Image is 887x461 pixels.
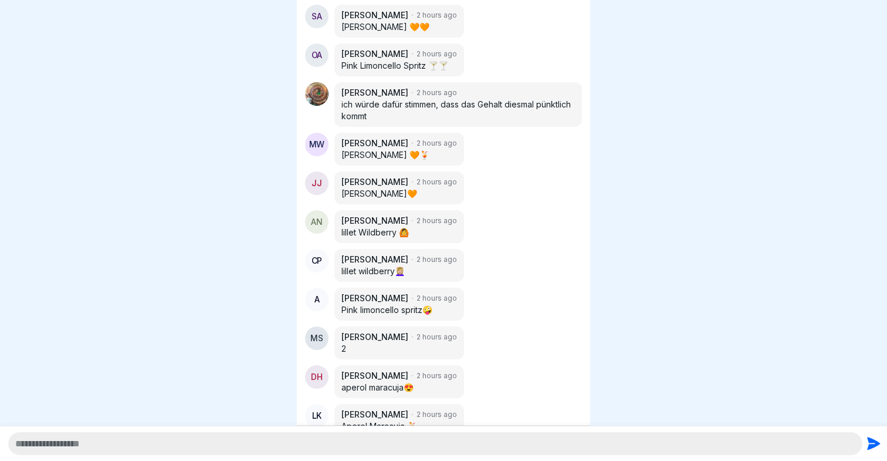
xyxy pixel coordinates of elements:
p: [PERSON_NAME] 🧡🧡 [341,21,457,33]
p: [PERSON_NAME] [341,331,408,343]
p: 2 hours ago [417,409,457,420]
p: 2 hours ago [417,177,457,187]
p: 2 hours ago [417,371,457,381]
p: [PERSON_NAME] [341,215,408,227]
p: [PERSON_NAME] [341,176,408,188]
p: Pink Limoncello Spritz 🍸🍸 [341,60,457,72]
div: OA [305,43,329,67]
p: Pink limoncello spritz🤪 [341,304,457,316]
p: 2 hours ago [417,332,457,342]
p: lillet wildberry💆🏼‍♀️ [341,265,457,277]
div: MS [305,327,329,350]
p: [PERSON_NAME] [341,87,408,99]
p: 2 hours ago [417,254,457,265]
p: 2 hours ago [417,216,457,226]
p: Aperol Maracuja 🍹 [341,420,457,432]
p: [PERSON_NAME] [341,137,408,149]
p: [PERSON_NAME] [341,48,408,60]
p: [PERSON_NAME] [341,292,408,304]
p: lillet Wildberry 🙆 [341,227,457,238]
p: [PERSON_NAME] [341,370,408,382]
p: 2 hours ago [417,138,457,149]
p: [PERSON_NAME] [341,409,408,420]
p: 2 hours ago [417,10,457,21]
p: [PERSON_NAME] [341,254,408,265]
p: [PERSON_NAME] 🧡🍹 [341,149,457,161]
p: 2 hours ago [417,49,457,59]
div: JJ [305,171,329,195]
div: A [305,288,329,311]
div: AN [305,210,329,234]
p: [PERSON_NAME]🧡 [341,188,457,200]
div: CP [305,249,329,272]
div: SA [305,5,329,28]
p: 2 hours ago [417,293,457,304]
p: aperol maracuja😍 [341,382,457,393]
p: 2 hours ago [417,88,457,98]
div: LK [305,404,329,428]
p: ich würde dafür stimmen, dass das Gehalt diesmal pünktlich kommt [341,99,575,122]
div: DH [305,365,329,389]
div: MW [305,133,329,156]
p: 2 [341,343,457,355]
p: [PERSON_NAME] [341,9,408,21]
